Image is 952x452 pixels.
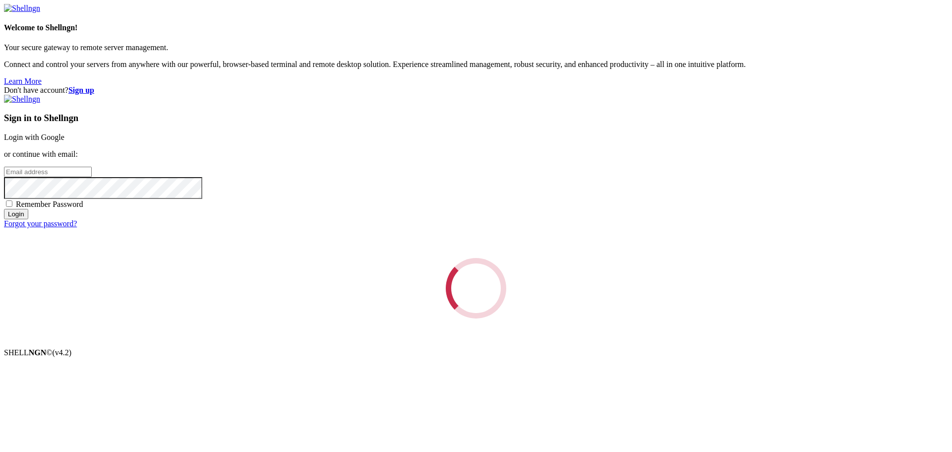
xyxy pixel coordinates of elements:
h4: Welcome to Shellngn! [4,23,948,32]
input: Login [4,209,28,219]
a: Forgot your password? [4,219,77,228]
input: Email address [4,167,92,177]
img: Shellngn [4,95,40,104]
b: NGN [29,348,47,357]
span: 4.2.0 [53,348,72,357]
input: Remember Password [6,200,12,207]
a: Login with Google [4,133,64,141]
p: or continue with email: [4,150,948,159]
span: Remember Password [16,200,83,208]
div: Don't have account? [4,86,948,95]
h3: Sign in to Shellngn [4,113,948,124]
a: Learn More [4,77,42,85]
p: Your secure gateway to remote server management. [4,43,948,52]
img: Shellngn [4,4,40,13]
span: SHELL © [4,348,71,357]
div: Loading... [446,258,506,319]
a: Sign up [68,86,94,94]
p: Connect and control your servers from anywhere with our powerful, browser-based terminal and remo... [4,60,948,69]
